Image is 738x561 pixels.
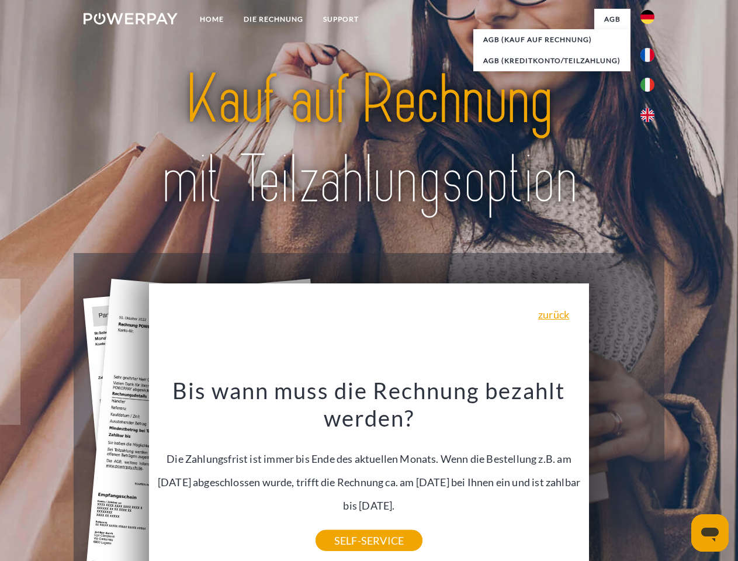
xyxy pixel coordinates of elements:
[473,29,630,50] a: AGB (Kauf auf Rechnung)
[640,48,654,62] img: fr
[234,9,313,30] a: DIE RECHNUNG
[316,530,422,551] a: SELF-SERVICE
[190,9,234,30] a: Home
[473,50,630,71] a: AGB (Kreditkonto/Teilzahlung)
[640,108,654,122] img: en
[691,514,729,552] iframe: Schaltfläche zum Öffnen des Messaging-Fensters
[112,56,626,224] img: title-powerpay_de.svg
[640,10,654,24] img: de
[84,13,178,25] img: logo-powerpay-white.svg
[640,78,654,92] img: it
[538,309,569,320] a: zurück
[156,376,583,432] h3: Bis wann muss die Rechnung bezahlt werden?
[156,376,583,541] div: Die Zahlungsfrist ist immer bis Ende des aktuellen Monats. Wenn die Bestellung z.B. am [DATE] abg...
[594,9,630,30] a: agb
[313,9,369,30] a: SUPPORT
